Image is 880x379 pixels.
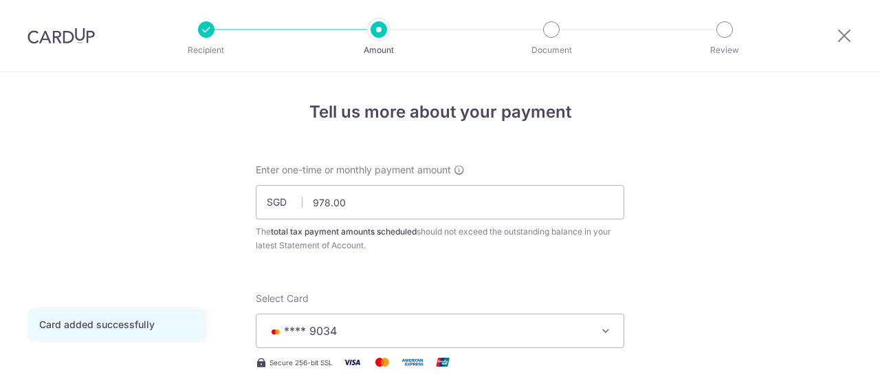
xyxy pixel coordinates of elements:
[338,354,366,371] img: Visa
[328,43,430,57] p: Amount
[39,318,192,332] div: Card added successfully
[269,357,333,368] span: Secure 256-bit SSL
[399,354,426,371] img: American Express
[267,327,284,336] img: MASTERCARD
[500,43,602,57] p: Document
[429,354,456,371] img: Union Pay
[256,292,309,304] span: translation missing: en.payables.payment_networks.credit_card.summary.labels.select_card
[368,354,396,371] img: Mastercard
[256,185,624,219] input: 0.00
[674,43,775,57] p: Review
[27,28,95,44] img: CardUp
[256,100,624,124] h4: Tell us more about your payment
[271,226,417,237] b: total tax payment amounts scheduled
[267,195,302,209] span: SGD
[155,43,257,57] p: Recipient
[256,225,624,252] div: The should not exceed the outstanding balance in your latest Statement of Account.
[256,163,451,177] span: Enter one-time or monthly payment amount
